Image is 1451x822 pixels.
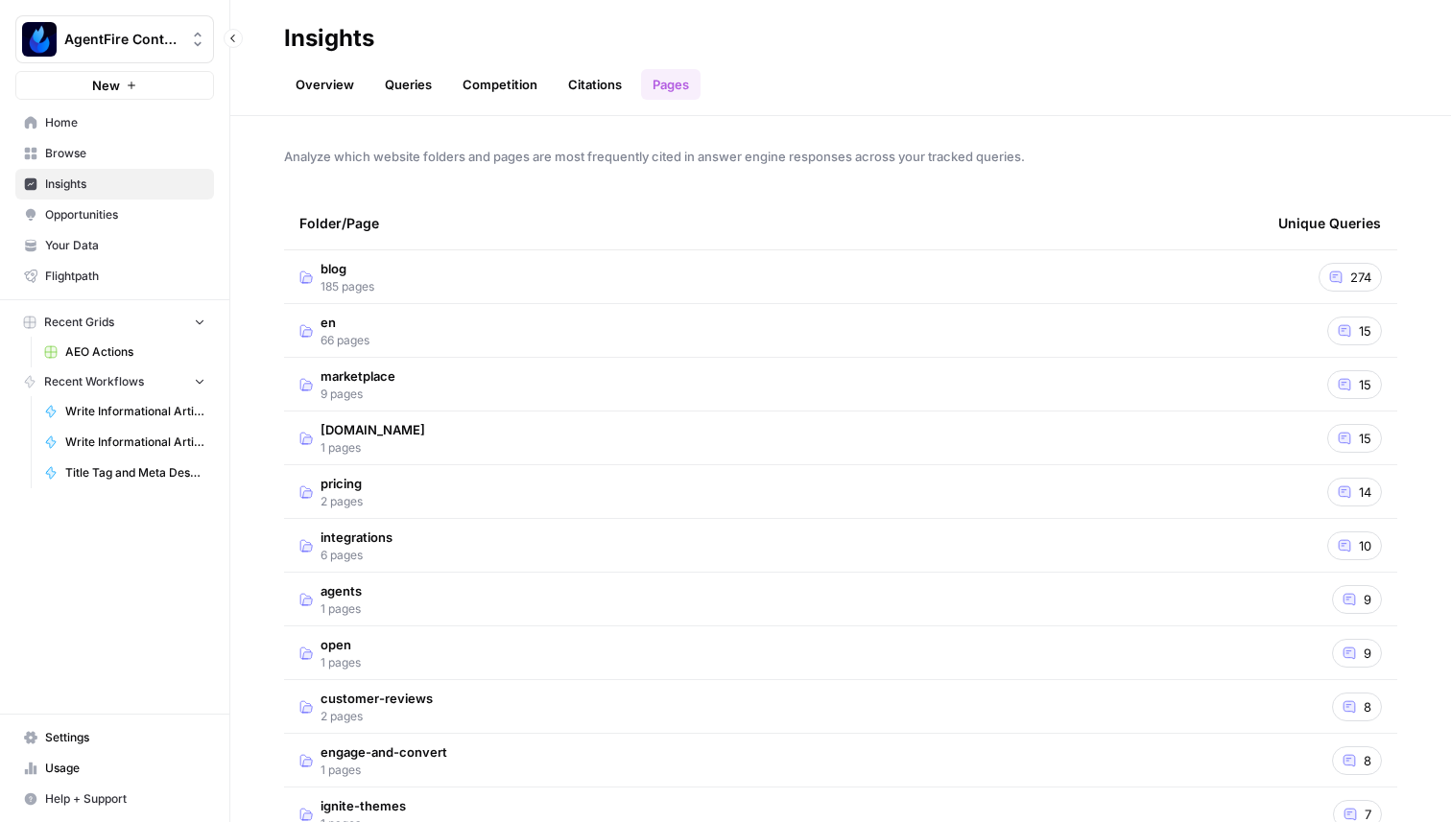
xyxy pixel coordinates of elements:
[45,237,205,254] span: Your Data
[321,386,395,403] span: 9 pages
[321,796,406,815] span: ignite-themes
[64,30,180,49] span: AgentFire Content
[557,69,633,100] a: Citations
[321,635,361,654] span: open
[44,314,114,331] span: Recent Grids
[45,790,205,808] span: Help + Support
[65,434,205,451] span: Write Informational Article Outline
[1364,590,1371,609] span: 9
[15,230,214,261] a: Your Data
[284,147,1397,166] span: Analyze which website folders and pages are most frequently cited in answer engine responses acro...
[36,337,214,367] a: AEO Actions
[1359,482,1371,502] span: 14
[321,689,433,708] span: customer-reviews
[36,427,214,458] a: Write Informational Article Outline
[1278,197,1381,249] div: Unique Queries
[1364,751,1371,770] span: 8
[321,493,363,510] span: 2 pages
[45,268,205,285] span: Flightpath
[65,343,205,361] span: AEO Actions
[65,464,205,481] span: Title Tag and Meta Description
[45,145,205,162] span: Browse
[321,581,362,600] span: agents
[321,278,374,295] span: 185 pages
[36,396,214,427] a: Write Informational Article Body
[299,197,1248,249] div: Folder/Page
[45,760,205,777] span: Usage
[451,69,549,100] a: Competition
[321,762,447,779] span: 1 pages
[45,729,205,746] span: Settings
[44,373,144,390] span: Recent Workflows
[1359,536,1371,555] span: 10
[15,71,214,100] button: New
[284,69,366,100] a: Overview
[15,367,214,396] button: Recent Workflows
[1359,429,1371,448] span: 15
[321,742,447,762] span: engage-and-convert
[1359,375,1371,394] span: 15
[15,261,214,292] a: Flightpath
[1364,644,1371,663] span: 9
[15,722,214,753] a: Settings
[321,366,395,386] span: marketplace
[15,200,214,230] a: Opportunities
[65,403,205,420] span: Write Informational Article Body
[321,332,369,349] span: 66 pages
[15,308,214,337] button: Recent Grids
[22,22,57,57] img: AgentFire Content Logo
[321,654,361,671] span: 1 pages
[321,474,363,493] span: pricing
[321,547,392,564] span: 6 pages
[321,259,374,278] span: blog
[15,753,214,784] a: Usage
[15,138,214,169] a: Browse
[1359,321,1371,341] span: 15
[321,600,362,618] span: 1 pages
[15,107,214,138] a: Home
[45,206,205,223] span: Opportunities
[92,76,120,95] span: New
[321,439,425,457] span: 1 pages
[15,169,214,200] a: Insights
[1350,268,1371,287] span: 274
[45,114,205,131] span: Home
[321,708,433,725] span: 2 pages
[321,313,369,332] span: en
[15,15,214,63] button: Workspace: AgentFire Content
[15,784,214,814] button: Help + Support
[45,176,205,193] span: Insights
[641,69,701,100] a: Pages
[36,458,214,488] a: Title Tag and Meta Description
[321,528,392,547] span: integrations
[1364,697,1371,716] span: 8
[284,23,374,54] div: Insights
[373,69,443,100] a: Queries
[321,420,425,439] span: [DOMAIN_NAME]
